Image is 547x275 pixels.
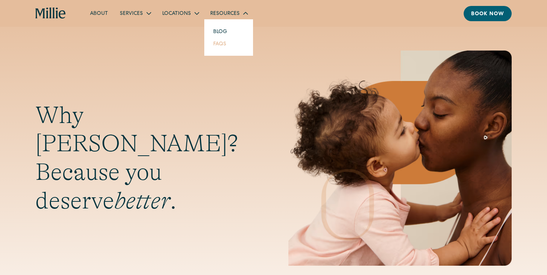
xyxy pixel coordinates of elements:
div: Locations [156,7,204,19]
h1: Why [PERSON_NAME]? Because you deserve . [35,101,259,215]
img: Mother and baby sharing a kiss, highlighting the emotional bond and nurturing care at the heart o... [288,51,512,266]
div: Resources [210,10,240,18]
em: better [114,187,170,214]
div: Book now [471,10,504,18]
nav: Resources [204,19,253,56]
a: Blog [207,25,233,38]
div: Resources [204,7,253,19]
a: home [35,7,66,19]
div: Services [114,7,156,19]
div: Services [120,10,143,18]
a: About [84,7,114,19]
div: Locations [162,10,191,18]
a: FAQs [207,38,232,50]
a: Book now [464,6,512,21]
